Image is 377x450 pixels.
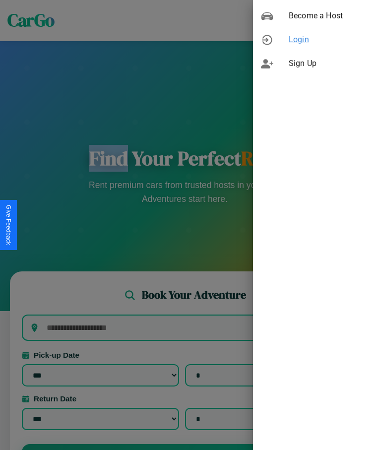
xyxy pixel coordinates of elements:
[253,52,377,75] div: Sign Up
[253,28,377,52] div: Login
[289,34,369,46] span: Login
[289,58,369,69] span: Sign Up
[253,4,377,28] div: Become a Host
[5,205,12,245] div: Give Feedback
[289,10,369,22] span: Become a Host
